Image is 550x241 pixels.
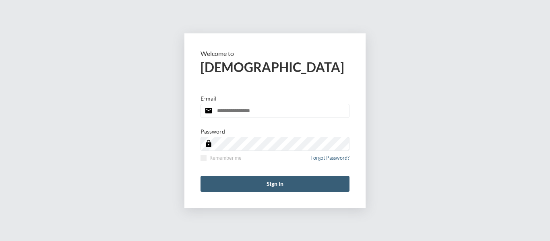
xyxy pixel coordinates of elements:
[310,155,349,166] a: Forgot Password?
[201,59,349,75] h2: [DEMOGRAPHIC_DATA]
[201,49,349,57] p: Welcome to
[201,128,225,135] p: Password
[201,176,349,192] button: Sign in
[201,95,217,102] p: E-mail
[201,155,242,161] label: Remember me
